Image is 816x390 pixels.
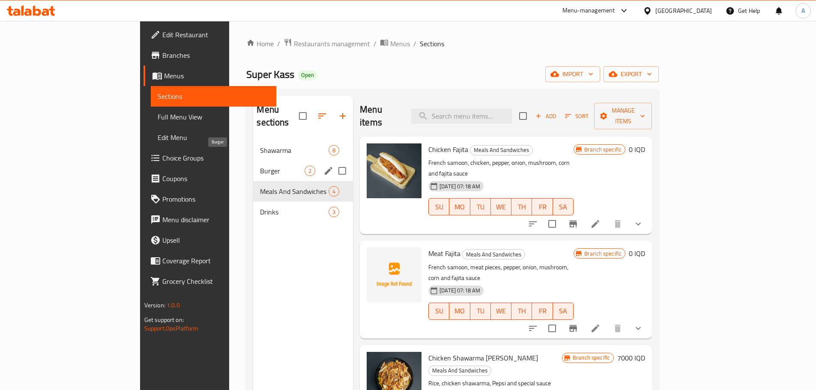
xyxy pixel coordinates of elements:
input: search [411,109,512,124]
button: TH [511,198,532,215]
div: Drinks3 [253,202,353,222]
span: Sections [158,91,269,101]
span: WE [494,305,508,317]
button: MO [449,198,470,215]
a: Menu disclaimer [143,209,276,230]
p: Rice, chicken shawarma, Pepsi and special sauce [428,378,562,389]
div: Drinks [260,207,329,217]
div: Meals And Sandwiches [462,249,525,259]
span: SA [556,305,570,317]
a: Coverage Report [143,250,276,271]
span: Select to update [543,319,561,337]
h6: 0 IQD [629,247,645,259]
span: Edit Restaurant [162,30,269,40]
span: Add [534,111,557,121]
li: / [374,39,377,49]
nav: Menu sections [253,137,353,226]
svg: Show Choices [633,323,643,333]
span: SU [432,305,446,317]
span: Promotions [162,194,269,204]
span: Shawarma [260,145,329,155]
button: import [545,66,600,82]
button: MO [449,303,470,320]
button: sort-choices [523,318,543,339]
li: / [413,39,416,49]
img: Meat Fajita [367,247,421,302]
span: MO [453,305,466,317]
button: delete [607,318,628,339]
p: French samoon, meat pieces, pepper, onion, mushroom, corn and fajita sauce [428,262,574,283]
img: Chicken Fajita [367,143,421,198]
div: Meals And Sandwiches4 [253,181,353,202]
a: Menus [143,65,276,86]
span: [DATE] 07:18 AM [436,286,484,295]
button: SU [428,198,449,215]
div: items [329,145,339,155]
button: WE [491,303,511,320]
button: show more [628,214,649,234]
span: SU [432,201,446,213]
span: TH [515,305,529,317]
nav: breadcrumb [246,38,659,49]
span: Coverage Report [162,256,269,266]
a: Full Menu View [151,107,276,127]
span: Branch specific [569,354,613,362]
button: TU [470,303,491,320]
span: Add item [532,110,559,123]
span: FR [535,201,549,213]
span: Branch specific [581,250,625,258]
div: Burger2edit [253,161,353,181]
button: TH [511,303,532,320]
span: Meals And Sandwiches [463,250,525,259]
span: Choice Groups [162,153,269,163]
span: Menus [164,71,269,81]
button: SA [553,303,574,320]
span: Select all sections [294,107,312,125]
a: Upsell [143,230,276,250]
button: Add section [332,106,353,126]
span: Version: [144,300,165,311]
span: Sections [420,39,444,49]
span: Edit Menu [158,132,269,143]
span: Open [298,71,317,79]
span: 1.0.0 [167,300,180,311]
button: edit [322,164,335,177]
button: SA [553,198,574,215]
span: Restaurants management [294,39,370,49]
span: 4 [329,188,339,196]
a: Edit Menu [151,127,276,148]
a: Choice Groups [143,148,276,168]
p: French samoon, chicken, pepper, onion, mushroom, corn and fajita sauce [428,158,574,179]
span: A [801,6,805,15]
a: Branches [143,45,276,65]
a: Promotions [143,189,276,209]
button: Manage items [594,103,652,129]
span: Branch specific [581,146,625,154]
span: Meat Fajita [428,247,460,260]
div: Menu-management [562,6,615,16]
a: Grocery Checklist [143,271,276,292]
h2: Menu sections [257,103,299,129]
li: / [277,39,280,49]
span: 2 [305,167,315,175]
span: 8 [329,146,339,155]
a: Restaurants management [284,38,370,49]
svg: Show Choices [633,219,643,229]
div: Open [298,70,317,80]
a: Edit menu item [590,219,601,229]
button: delete [607,214,628,234]
button: FR [532,198,553,215]
a: Sections [151,86,276,107]
a: Edit Restaurant [143,24,276,45]
span: FR [535,305,549,317]
a: Support.OpsPlatform [144,323,199,334]
span: Branches [162,50,269,60]
button: FR [532,303,553,320]
span: Grocery Checklist [162,276,269,286]
span: Chicken Shawarma [PERSON_NAME] [428,351,538,364]
span: [DATE] 07:18 AM [436,182,484,191]
div: Meals And Sandwiches [470,145,533,155]
button: Sort [563,110,591,123]
button: TU [470,198,491,215]
button: Branch-specific-item [563,318,583,339]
